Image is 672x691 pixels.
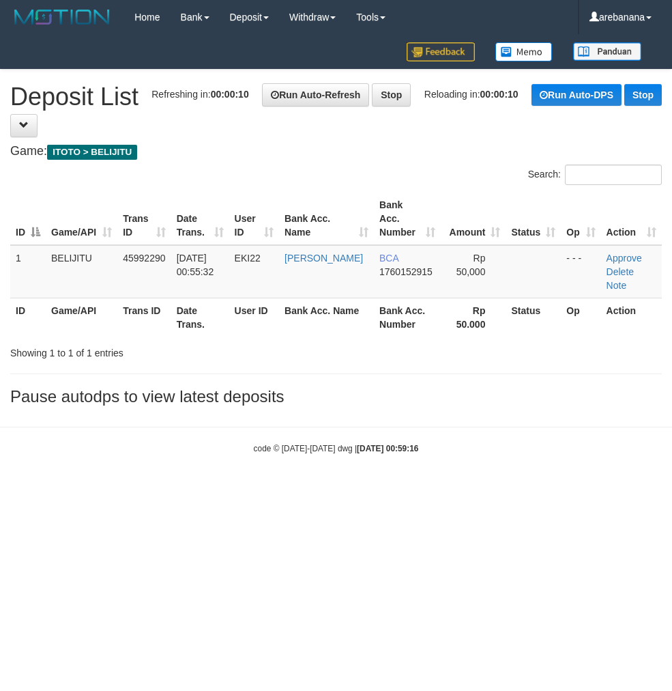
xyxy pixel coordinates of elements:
[506,193,561,245] th: Status: activate to sort column ascending
[10,145,662,158] h4: Game:
[235,253,261,264] span: EKI22
[607,280,627,291] a: Note
[561,245,600,298] td: - - -
[372,83,411,107] a: Stop
[279,193,374,245] th: Bank Acc. Name: activate to sort column ascending
[151,89,248,100] span: Refreshing in:
[123,253,165,264] span: 45992290
[607,266,634,277] a: Delete
[379,253,398,264] span: BCA
[47,145,137,160] span: ITOTO > BELIJITU
[171,193,229,245] th: Date Trans.: activate to sort column ascending
[531,84,622,106] a: Run Auto-DPS
[374,193,441,245] th: Bank Acc. Number: activate to sort column ascending
[254,444,419,453] small: code © [DATE]-[DATE] dwg |
[357,444,418,453] strong: [DATE] 00:59:16
[480,89,518,100] strong: 00:00:10
[561,193,600,245] th: Op: activate to sort column ascending
[441,298,506,337] th: Rp 50.000
[565,165,662,185] input: Search:
[624,84,662,106] a: Stop
[424,89,518,100] span: Reloading in:
[10,7,114,27] img: MOTION_logo.png
[262,83,369,107] a: Run Auto-Refresh
[117,193,171,245] th: Trans ID: activate to sort column ascending
[10,193,46,245] th: ID: activate to sort column descending
[279,298,374,337] th: Bank Acc. Name
[441,193,506,245] th: Amount: activate to sort column ascending
[229,193,279,245] th: User ID: activate to sort column ascending
[284,253,363,264] a: [PERSON_NAME]
[601,193,662,245] th: Action: activate to sort column ascending
[573,42,641,61] img: panduan.png
[229,298,279,337] th: User ID
[10,245,46,298] td: 1
[117,298,171,337] th: Trans ID
[10,298,46,337] th: ID
[10,83,662,137] h1: Deposit List
[46,298,117,337] th: Game/API
[177,253,214,277] span: [DATE] 00:55:32
[495,42,553,61] img: Button%20Memo.svg
[379,266,433,277] span: Copy 1760152915 to clipboard
[46,245,117,298] td: BELIJITU
[10,341,269,360] div: Showing 1 to 1 of 1 entries
[407,42,475,61] img: Feedback.jpg
[171,298,229,337] th: Date Trans.
[211,89,249,100] strong: 00:00:10
[46,193,117,245] th: Game/API: activate to sort column ascending
[607,253,642,264] a: Approve
[601,298,662,337] th: Action
[10,388,662,406] h3: Pause autodps to view latest deposits
[528,165,662,185] label: Search:
[561,298,600,337] th: Op
[374,298,441,337] th: Bank Acc. Number
[506,298,561,337] th: Status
